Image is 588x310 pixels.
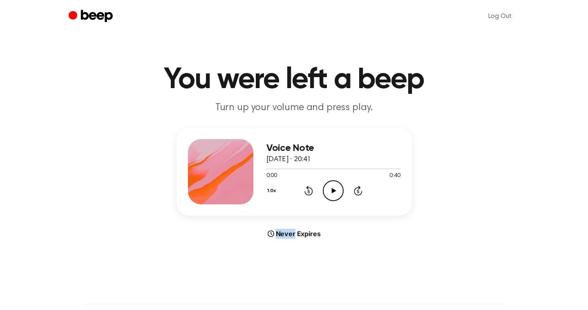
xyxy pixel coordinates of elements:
[137,101,451,115] p: Turn up your volume and press play.
[266,143,400,154] h3: Voice Note
[266,172,277,180] span: 0:00
[389,172,400,180] span: 0:40
[480,7,520,26] a: Log Out
[85,65,503,95] h1: You were left a beep
[69,9,115,24] a: Beep
[266,184,279,198] button: 1.0x
[177,229,412,239] div: Never Expires
[266,156,311,163] span: [DATE] · 20:41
